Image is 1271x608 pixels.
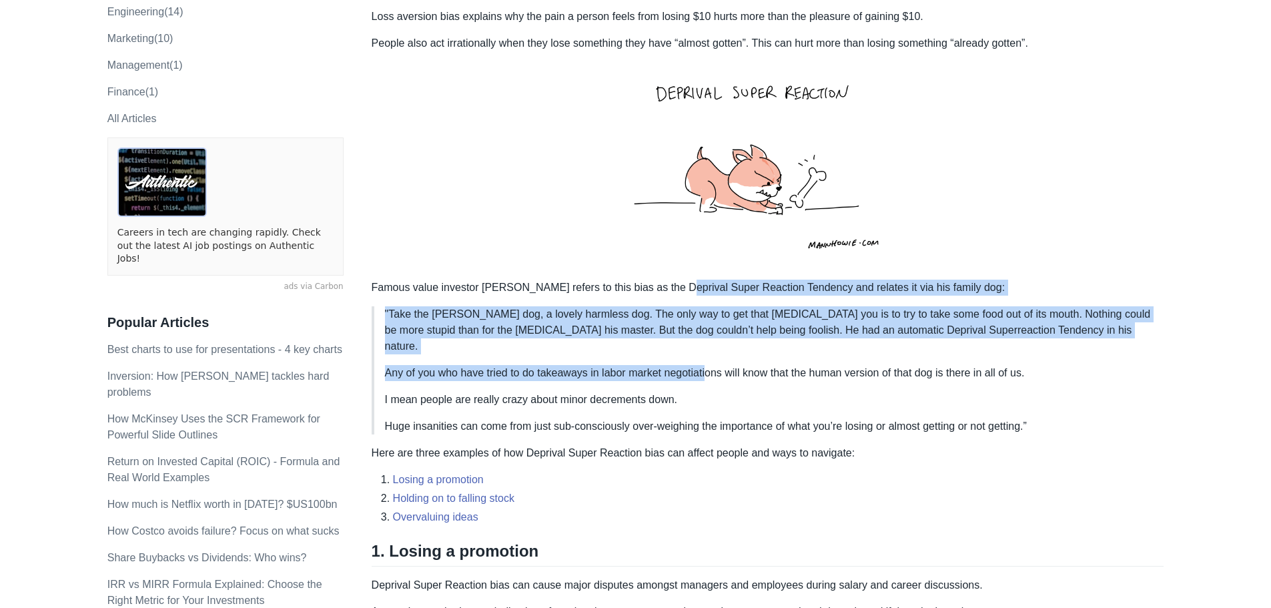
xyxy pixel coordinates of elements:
a: Overvaluing ideas [393,511,478,523]
h3: Popular Articles [107,314,344,331]
a: Inversion: How [PERSON_NAME] tackles hard problems [107,370,330,398]
p: Huge insanities can come from just sub-consciously over-weighing the importance of what you’re lo... [385,418,1154,434]
p: Here are three examples of how Deprival Super Reaction bias can affect people and ways to navigate: [372,445,1164,461]
a: Return on Invested Capital (ROIC) - Formula and Real World Examples [107,456,340,483]
a: marketing(10) [107,33,173,44]
p: "Take the [PERSON_NAME] dog, a lovely harmless dog. The only way to get that [MEDICAL_DATA] you i... [385,306,1154,354]
p: Loss aversion bias explains why the pain a person feels from losing $10 hurts more than the pleas... [372,9,1164,25]
a: Best charts to use for presentations - 4 key charts [107,344,342,355]
a: How Costco avoids failure? Focus on what sucks [107,525,340,537]
a: Management(1) [107,59,183,71]
a: ads via Carbon [107,281,344,293]
a: Finance(1) [107,86,158,97]
a: All Articles [107,113,157,124]
p: Deprival Super Reaction bias can cause major disputes amongst managers and employees during salar... [372,577,1164,593]
a: Losing a promotion [393,474,484,485]
img: ads via Carbon [117,147,207,217]
a: How McKinsey Uses the SCR Framework for Powerful Slide Outlines [107,413,320,440]
p: People also act irrationally when they lose something they have “almost gotten”. This can hurt mo... [372,35,1164,51]
a: How much is Netflix worth in [DATE]? $US100bn [107,499,338,510]
img: deprival-super-reaction [592,62,944,269]
a: Careers in tech are changing rapidly. Check out the latest AI job postings on Authentic Jobs! [117,226,334,266]
p: Famous value investor [PERSON_NAME] refers to this bias as the Deprival Super Reaction Tendency a... [372,280,1164,296]
a: IRR vs MIRR Formula Explained: Choose the Right Metric for Your Investments [107,579,322,606]
p: Any of you who have tried to do takeaways in labor market negotiations will know that the human v... [385,365,1154,381]
p: I mean people are really crazy about minor decrements down. [385,392,1154,408]
a: Share Buybacks vs Dividends: Who wins? [107,552,307,563]
a: engineering(14) [107,6,183,17]
a: Holding on to falling stock [393,493,514,504]
h2: 1. Losing a promotion [372,541,1164,567]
